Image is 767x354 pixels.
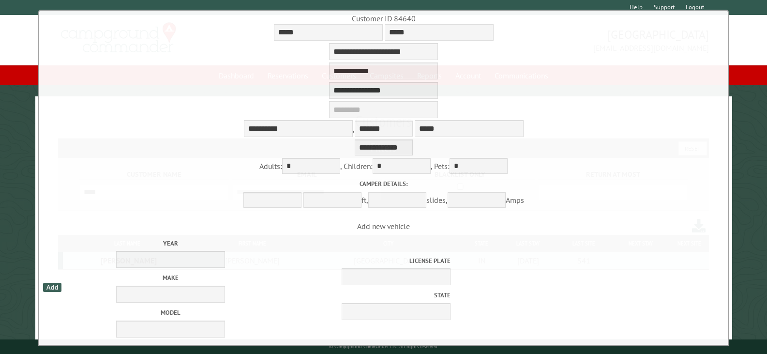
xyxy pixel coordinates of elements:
[78,239,263,248] label: Year
[78,308,263,317] label: Model
[329,343,438,350] small: © Campground Commander LLC. All rights reserved.
[78,273,263,282] label: Make
[42,179,725,188] label: Camper details:
[42,158,725,176] div: Adults: , Children: , Pets:
[42,221,725,344] span: Add new vehicle
[42,82,725,158] div: ,
[42,179,725,210] div: ft, slides, Amps
[42,13,725,24] div: Customer ID 84640
[266,291,451,300] label: State
[43,283,61,292] div: Add
[266,256,451,265] label: License Plate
